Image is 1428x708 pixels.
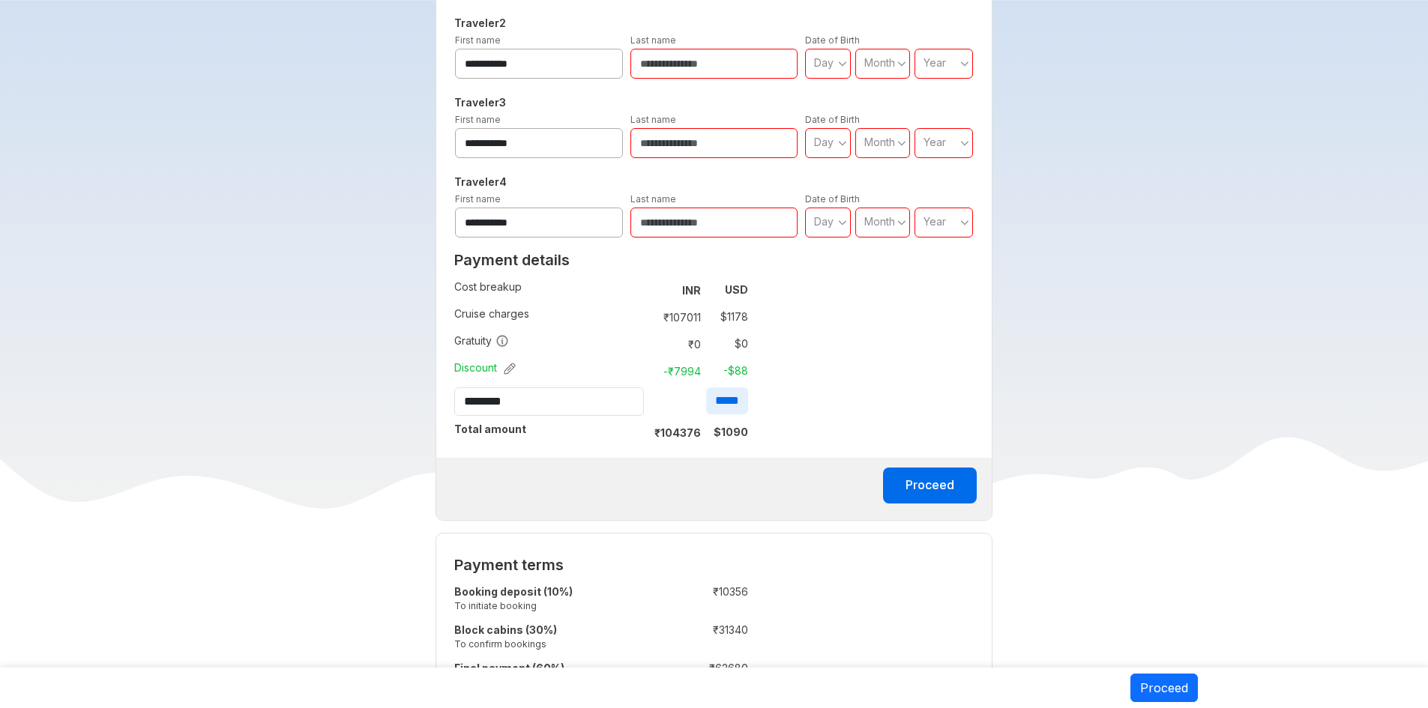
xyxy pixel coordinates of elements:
svg: angle down [838,56,847,71]
label: Date of Birth [805,193,860,205]
span: Day [814,56,834,69]
button: Proceed [883,468,977,503]
span: Gratuity [454,333,509,348]
strong: Total amount [454,423,526,435]
span: Day [814,136,834,148]
td: : [637,419,644,446]
label: Date of Birth [805,114,860,125]
td: -₹ 7994 [644,360,707,381]
svg: angle down [960,215,969,230]
td: ₹ 0 [644,333,707,354]
svg: angle down [838,215,847,230]
svg: angle down [960,136,969,151]
td: ₹ 107011 [644,306,707,327]
strong: INR [682,284,701,297]
td: : [637,357,644,384]
td: Cruise charges [454,303,637,330]
label: Last name [630,193,676,205]
td: : [651,658,659,696]
td: : [637,330,644,357]
svg: angle down [897,56,906,71]
span: Month [864,215,895,228]
button: Proceed [1130,674,1198,702]
span: Day [814,215,834,228]
label: Last name [630,34,676,46]
h5: Traveler 4 [451,173,977,191]
strong: Block cabins (30%) [454,623,557,636]
span: Year [924,136,946,148]
svg: angle down [838,136,847,151]
span: Month [864,136,895,148]
td: : [651,581,659,620]
span: Year [924,215,946,228]
strong: $ 1090 [714,426,748,438]
strong: USD [725,283,748,296]
h2: Payment details [454,251,748,269]
td: $ 0 [707,333,748,354]
span: Discount [454,360,516,375]
label: First name [455,114,501,125]
svg: angle down [897,215,906,230]
label: Last name [630,114,676,125]
small: To initiate booking [454,599,651,612]
svg: angle down [960,56,969,71]
strong: ₹ 104376 [654,426,701,439]
h5: Traveler 3 [451,94,977,112]
strong: Booking deposit (10%) [454,585,573,598]
label: First name [455,193,501,205]
small: To confirm bookings [454,638,651,650]
td: : [651,620,659,658]
label: First name [455,34,501,46]
svg: angle down [897,136,906,151]
h5: Traveler 2 [451,14,977,32]
td: : [637,276,644,303]
td: $ 1178 [707,306,748,327]
span: Month [864,56,895,69]
td: ₹ 62680 [659,658,748,696]
td: ₹ 10356 [659,581,748,620]
td: -$ 88 [707,360,748,381]
span: Year [924,56,946,69]
td: : [637,303,644,330]
td: Cost breakup [454,276,637,303]
label: Date of Birth [805,34,860,46]
strong: Final payment (60%) [454,662,564,674]
td: ₹ 31340 [659,620,748,658]
h2: Payment terms [454,556,748,574]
